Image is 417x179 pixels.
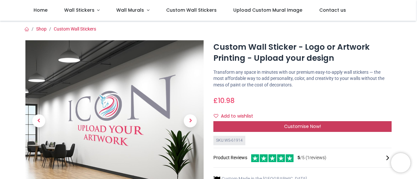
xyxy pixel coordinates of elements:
[297,155,326,161] span: /5 ( 1 reviews)
[214,114,218,118] i: Add to wishlist
[184,114,197,127] span: Next
[54,26,96,32] a: Custom Wall Stickers
[213,42,392,64] h1: Custom Wall Sticker - Logo or Artwork Printing - Upload your design
[116,7,144,13] span: Wall Murals
[218,96,235,105] span: 10.98
[64,7,94,13] span: Wall Stickers
[34,7,48,13] span: Home
[32,114,45,127] span: Previous
[391,153,410,173] iframe: Brevo live chat
[213,96,235,105] span: £
[25,64,52,177] a: Previous
[213,69,392,88] p: Transform any space in minutes with our premium easy-to-apply wall stickers — the most affordable...
[319,7,346,13] span: Contact us
[177,64,204,177] a: Next
[213,136,245,145] div: SKU: WS-61914
[233,7,302,13] span: Upload Custom Mural Image
[213,111,259,122] button: Add to wishlistAdd to wishlist
[284,123,321,130] span: Customise Now!
[166,7,217,13] span: Custom Wall Stickers
[297,155,300,160] span: 5
[213,153,392,162] div: Product Reviews
[36,26,47,32] a: Shop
